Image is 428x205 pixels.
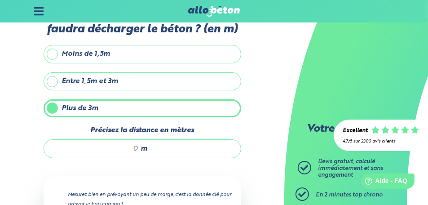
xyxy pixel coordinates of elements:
[44,45,241,63] label: Moins de 1,5m
[44,126,241,134] label: Précisez la distance en mètres
[53,144,139,153] input: 0
[44,99,241,117] label: Plus de 3m
[44,72,241,90] label: Entre 1,5m et 3m
[188,6,240,17] img: allobéton
[348,170,418,195] iframe: Help widget launcher
[141,145,148,153] span: m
